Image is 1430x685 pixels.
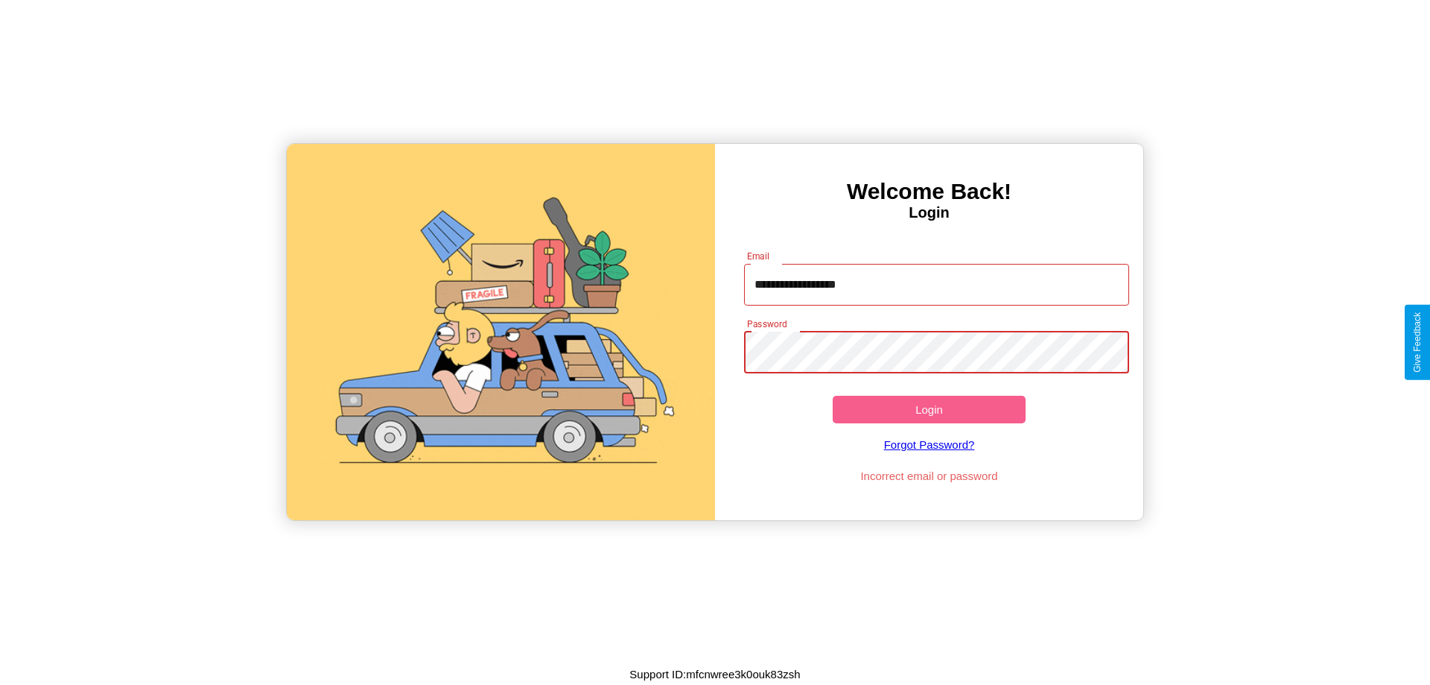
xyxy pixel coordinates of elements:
[737,423,1122,466] a: Forgot Password?
[715,204,1143,221] h4: Login
[737,466,1122,486] p: Incorrect email or password
[747,318,786,330] label: Password
[287,144,715,520] img: gif
[747,250,770,262] label: Email
[1412,312,1423,373] div: Give Feedback
[629,664,800,684] p: Support ID: mfcnwree3k0ouk83zsh
[715,179,1143,204] h3: Welcome Back!
[833,396,1026,423] button: Login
